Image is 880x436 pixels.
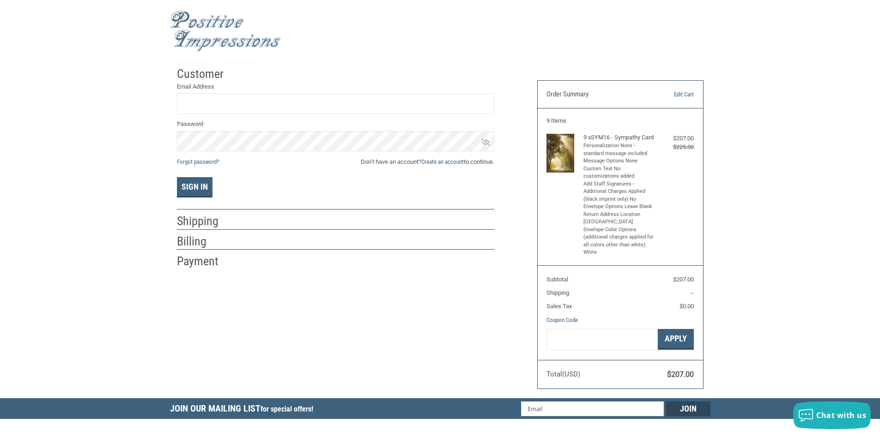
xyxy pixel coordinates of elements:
[170,11,281,52] img: Positive Impressions
[666,401,710,416] input: Join
[546,303,572,310] span: Sales Tax
[177,254,231,269] h2: Payment
[546,289,569,296] span: Shipping
[170,398,318,422] h5: Join Our Mailing List
[816,410,866,420] span: Chat with us
[667,370,694,379] span: $207.00
[177,82,494,91] label: Email Address
[521,401,664,416] input: Email
[546,317,578,323] a: Coupon Code
[546,329,658,350] input: Gift Certificate or Coupon Code
[583,157,655,165] li: Message Options None
[546,90,647,99] h3: Order Summary
[583,165,655,180] li: Custom Text No customizations added
[546,117,694,125] h3: 9 Items
[583,226,655,257] li: Envelope Color Options (additional charges applied for all colors other than white) White
[177,234,231,249] h2: Billing
[583,180,655,203] li: Add Staff Signatures - Additional Charges Applied (black imprint only) No
[177,119,494,129] label: Password
[690,289,694,296] span: --
[546,276,568,283] span: Subtotal
[261,405,313,413] span: for special offers!
[421,158,464,165] a: Create an account
[673,276,694,283] span: $207.00
[647,90,694,99] a: Edit Cart
[583,134,655,141] h4: 9 x SYM16 - Sympathy Card
[793,401,871,429] button: Chat with us
[680,303,694,310] span: $0.00
[658,329,694,350] button: Apply
[546,370,580,378] span: Total (USD)
[583,211,655,226] li: Return Address Location [GEOGRAPHIC_DATA]
[657,143,694,152] div: $225.00
[361,157,494,167] span: Don’t have an account? to continue.
[583,142,655,157] li: Personalization None - standard message included
[583,203,655,211] li: Envelope Options Leave Blank
[177,66,231,82] h2: Customer
[177,158,219,165] a: Forgot password?
[177,177,212,197] button: Sign In
[657,134,694,143] div: $207.00
[177,214,231,229] h2: Shipping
